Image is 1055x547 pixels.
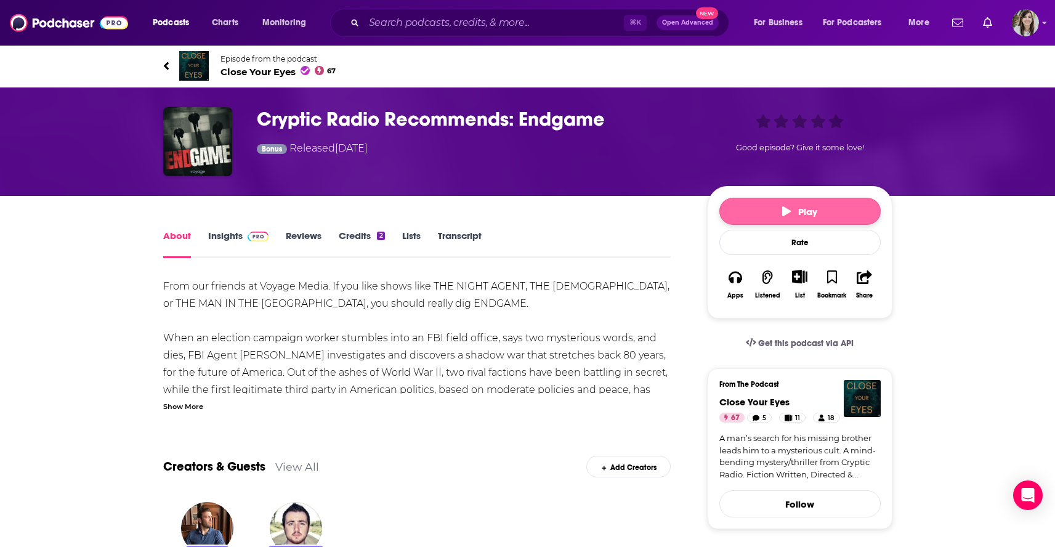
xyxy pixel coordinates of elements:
[257,107,688,131] h1: Cryptic Radio Recommends: Endgame
[736,143,864,152] span: Good episode? Give it some love!
[286,230,321,258] a: Reviews
[856,292,873,299] div: Share
[900,13,945,33] button: open menu
[783,262,815,307] div: Show More ButtonList
[696,7,718,19] span: New
[1013,480,1043,510] div: Open Intercom Messenger
[144,13,205,33] button: open menu
[208,230,269,258] a: InsightsPodchaser Pro
[153,14,189,31] span: Podcasts
[586,456,671,477] div: Add Creators
[719,413,745,423] a: 67
[220,66,336,78] span: Close Your Eyes
[1012,9,1039,36] button: Show profile menu
[163,230,191,258] a: About
[662,20,713,26] span: Open Advanced
[736,328,864,359] a: Get this podcast via API
[163,459,265,474] a: Creators & Guests
[747,413,772,423] a: 5
[762,412,766,424] span: 5
[1012,9,1039,36] span: Logged in as devinandrade
[163,51,528,81] a: Close Your EyesEpisode from the podcastClose Your Eyes67
[816,262,848,307] button: Bookmark
[719,490,881,517] button: Follow
[782,206,817,217] span: Play
[817,292,846,299] div: Bookmark
[220,54,336,63] span: Episode from the podcast
[795,291,805,299] div: List
[719,432,881,480] a: A man’s search for his missing brother leads him to a mysterious cult. A mind-bending mystery/thr...
[745,13,818,33] button: open menu
[262,145,282,153] span: Bonus
[262,14,306,31] span: Monitoring
[908,14,929,31] span: More
[364,13,624,33] input: Search podcasts, credits, & more...
[844,380,881,417] img: Close Your Eyes
[848,262,880,307] button: Share
[823,14,882,31] span: For Podcasters
[719,396,790,408] a: Close Your Eyes
[275,460,319,473] a: View All
[731,412,740,424] span: 67
[624,15,647,31] span: ⌘ K
[828,412,835,424] span: 18
[1012,9,1039,36] img: User Profile
[248,232,269,241] img: Podchaser Pro
[257,141,368,158] div: Released [DATE]
[978,12,997,33] a: Show notifications dropdown
[254,13,322,33] button: open menu
[815,13,900,33] button: open menu
[795,412,800,424] span: 11
[758,338,854,349] span: Get this podcast via API
[377,232,384,240] div: 2
[179,51,209,81] img: Close Your Eyes
[204,13,246,33] a: Charts
[342,9,741,37] div: Search podcasts, credits, & more...
[719,380,871,389] h3: From The Podcast
[339,230,384,258] a: Credits2
[779,413,806,423] a: 11
[212,14,238,31] span: Charts
[754,14,802,31] span: For Business
[327,68,336,74] span: 67
[755,292,780,299] div: Listened
[727,292,743,299] div: Apps
[719,198,881,225] button: Play
[751,262,783,307] button: Listened
[438,230,482,258] a: Transcript
[719,230,881,255] div: Rate
[947,12,968,33] a: Show notifications dropdown
[813,413,839,423] a: 18
[402,230,421,258] a: Lists
[163,107,232,176] img: Cryptic Radio Recommends: Endgame
[787,270,812,283] button: Show More Button
[719,262,751,307] button: Apps
[163,278,671,485] div: From our friends at Voyage Media. If you like shows like THE NIGHT AGENT, THE [DEMOGRAPHIC_DATA],...
[657,15,719,30] button: Open AdvancedNew
[10,11,128,34] img: Podchaser - Follow, Share and Rate Podcasts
